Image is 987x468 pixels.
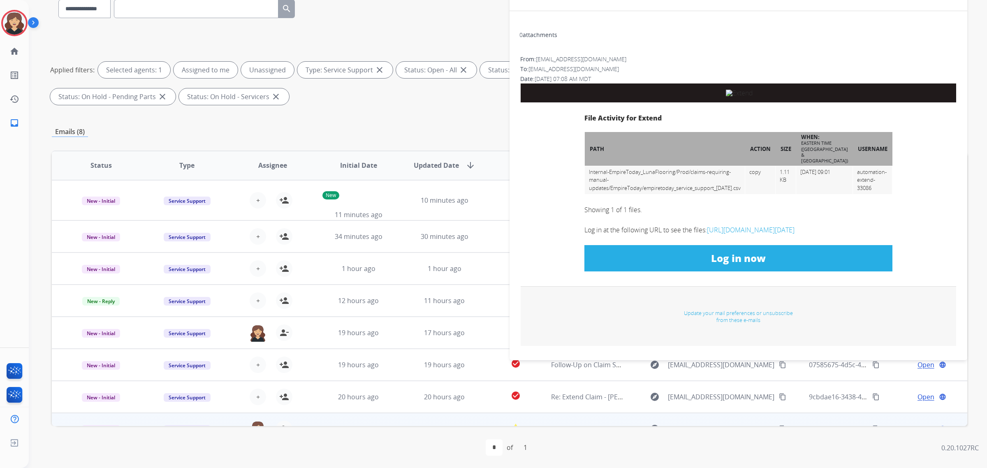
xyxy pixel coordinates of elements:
[917,392,934,402] span: Open
[82,329,120,338] span: New - Initial
[250,324,266,342] img: agent-avatar
[348,424,369,433] span: [DATE]
[9,70,19,80] mat-icon: list_alt
[279,360,289,370] mat-icon: person_add
[9,46,19,56] mat-icon: home
[82,297,120,306] span: New - Reply
[809,392,935,401] span: 9cbdae16-3438-4009-98a7-846fd4a834a6
[322,191,339,199] p: New
[158,92,167,102] mat-icon: close
[282,4,292,14] mat-icon: search
[480,62,567,78] div: Status: New - Initial
[459,65,468,75] mat-icon: close
[726,90,753,96] img: Extend
[250,421,266,438] img: agent-avatar
[507,443,513,452] div: of
[796,132,853,166] th: When:
[707,225,795,234] a: [URL][DOMAIN_NAME][DATE]
[335,232,382,241] span: 34 minutes ago
[98,62,170,78] div: Selected agents: 1
[279,264,289,273] mat-icon: person_add
[421,232,468,241] span: 30 minutes ago
[853,132,892,166] th: Username
[872,393,880,401] mat-icon: content_copy
[872,425,880,433] mat-icon: content_copy
[939,393,946,401] mat-icon: language
[241,62,294,78] div: Unassigned
[668,360,774,370] span: [EMAIL_ADDRESS][DOMAIN_NAME]
[434,424,455,433] span: [DATE]
[338,360,379,369] span: 19 hours ago
[584,225,892,235] p: Log in at the following URL to see the files:
[256,232,260,241] span: +
[258,160,287,170] span: Assignee
[338,328,379,337] span: 19 hours ago
[82,233,120,241] span: New - Initial
[668,424,774,434] span: [EMAIL_ADDRESS][DOMAIN_NAME]
[424,392,465,401] span: 20 hours ago
[338,392,379,401] span: 20 hours ago
[338,296,379,305] span: 12 hours ago
[375,65,385,75] mat-icon: close
[82,197,120,205] span: New - Initial
[297,62,393,78] div: Type: Service Support
[872,361,880,368] mat-icon: content_copy
[256,195,260,205] span: +
[421,196,468,205] span: 10 minutes ago
[684,309,793,324] a: Update your mail preferences or unsubscribe from these e-mails
[796,166,853,195] td: [DATE] 09:01
[779,393,786,401] mat-icon: content_copy
[414,160,459,170] span: Updated Date
[256,296,260,306] span: +
[250,389,266,405] button: +
[250,192,266,209] button: +
[745,166,776,195] td: copy
[164,425,211,434] span: Service Support
[271,92,281,102] mat-icon: close
[396,62,477,78] div: Status: Open - All
[853,166,892,195] td: automation-extend-33086
[779,425,786,433] mat-icon: content_copy
[520,65,957,73] div: To:
[511,359,521,368] mat-icon: check_circle
[424,360,465,369] span: 19 hours ago
[279,328,289,338] mat-icon: person_remove
[279,424,289,434] mat-icon: person_remove
[164,265,211,273] span: Service Support
[551,424,634,433] span: Extend Activity Notification
[174,62,238,78] div: Assigned to me
[279,296,289,306] mat-icon: person_add
[82,265,120,273] span: New - Initial
[82,393,120,402] span: New - Initial
[519,31,557,39] div: attachments
[164,197,211,205] span: Service Support
[9,94,19,104] mat-icon: history
[511,391,521,401] mat-icon: check_circle
[256,392,260,402] span: +
[809,424,934,433] span: cce34014-6608-493d-925a-3b0c2f89ceb7
[917,424,934,434] span: Open
[3,12,26,35] img: avatar
[424,328,465,337] span: 17 hours ago
[584,205,892,215] p: Showing 1 of 1 files.
[428,264,461,273] span: 1 hour ago
[776,166,796,195] td: 1.11 KB
[939,425,946,433] mat-icon: language
[745,132,776,166] th: Action
[179,88,289,105] div: Status: On Hold - Servicers
[342,264,375,273] span: 1 hour ago
[650,360,660,370] mat-icon: explore
[520,75,957,83] div: Date:
[82,425,120,434] span: New - Initial
[424,296,465,305] span: 11 hours ago
[809,360,934,369] span: 07585675-4d5c-40e8-823e-37d6c1fd9a43
[90,160,112,170] span: Status
[164,361,211,370] span: Service Support
[551,360,822,369] span: Follow-Up on Claim Status – [PERSON_NAME] (Order #92089B | EMOVE RoadRunner V2)
[528,65,619,73] span: [EMAIL_ADDRESS][DOMAIN_NAME]
[250,260,266,277] button: +
[164,329,211,338] span: Service Support
[519,31,523,39] span: 0
[650,392,660,402] mat-icon: explore
[584,245,892,271] a: Log in now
